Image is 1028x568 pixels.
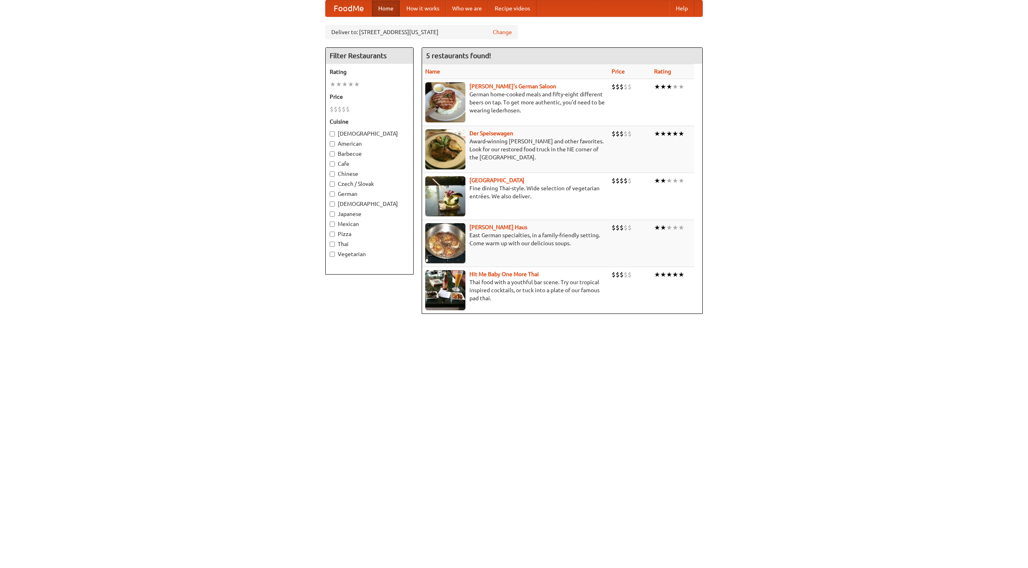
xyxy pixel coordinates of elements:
a: Price [612,68,625,75]
label: Mexican [330,220,409,228]
li: $ [628,82,632,91]
p: Fine dining Thai-style. Wide selection of vegetarian entrées. We also deliver. [425,184,605,200]
li: $ [616,270,620,279]
img: speisewagen.jpg [425,129,465,169]
ng-pluralize: 5 restaurants found! [426,52,491,59]
li: $ [624,82,628,91]
input: Vegetarian [330,252,335,257]
li: $ [620,129,624,138]
a: Recipe videos [488,0,536,16]
li: ★ [348,80,354,89]
li: ★ [678,82,684,91]
li: $ [612,270,616,279]
li: ★ [336,80,342,89]
a: Hit Me Baby One More Thai [469,271,539,277]
li: $ [612,223,616,232]
li: ★ [666,129,672,138]
a: Rating [654,68,671,75]
li: $ [338,105,342,114]
li: ★ [660,223,666,232]
li: $ [616,129,620,138]
li: ★ [654,129,660,138]
a: Der Speisewagen [469,130,513,136]
a: FoodMe [326,0,372,16]
li: $ [612,176,616,185]
li: ★ [678,129,684,138]
li: ★ [654,270,660,279]
li: ★ [666,82,672,91]
label: Vegetarian [330,250,409,258]
p: German home-cooked meals and fifty-eight different beers on tap. To get more authentic, you'd nee... [425,90,605,114]
p: Thai food with a youthful bar scene. Try our tropical inspired cocktails, or tuck into a plate of... [425,278,605,302]
a: Name [425,68,440,75]
a: Change [493,28,512,36]
input: Japanese [330,212,335,217]
li: $ [628,176,632,185]
li: $ [346,105,350,114]
input: Pizza [330,232,335,237]
li: $ [612,82,616,91]
label: Pizza [330,230,409,238]
li: $ [628,270,632,279]
li: $ [620,82,624,91]
li: ★ [330,80,336,89]
img: satay.jpg [425,176,465,216]
a: Help [669,0,694,16]
label: American [330,140,409,148]
input: American [330,141,335,147]
a: [GEOGRAPHIC_DATA] [469,177,524,183]
li: $ [624,129,628,138]
img: kohlhaus.jpg [425,223,465,263]
li: ★ [654,223,660,232]
img: esthers.jpg [425,82,465,122]
label: Cafe [330,160,409,168]
input: German [330,191,335,197]
label: Japanese [330,210,409,218]
li: ★ [672,270,678,279]
li: $ [330,105,334,114]
li: $ [624,176,628,185]
li: $ [620,176,624,185]
li: ★ [672,176,678,185]
input: Mexican [330,222,335,227]
a: [PERSON_NAME]'s German Saloon [469,83,556,90]
li: ★ [660,270,666,279]
input: Barbecue [330,151,335,157]
li: $ [616,176,620,185]
label: [DEMOGRAPHIC_DATA] [330,200,409,208]
li: $ [334,105,338,114]
li: $ [616,223,620,232]
li: ★ [666,270,672,279]
input: Chinese [330,171,335,177]
li: $ [620,270,624,279]
li: ★ [660,176,666,185]
label: [DEMOGRAPHIC_DATA] [330,130,409,138]
p: Award-winning [PERSON_NAME] and other favorites. Look for our restored food truck in the NE corne... [425,137,605,161]
li: $ [624,223,628,232]
li: $ [620,223,624,232]
li: ★ [672,129,678,138]
a: Who we are [446,0,488,16]
a: [PERSON_NAME] Haus [469,224,527,230]
li: ★ [666,223,672,232]
img: babythai.jpg [425,270,465,310]
h5: Cuisine [330,118,409,126]
input: Czech / Slovak [330,181,335,187]
label: Chinese [330,170,409,178]
input: Cafe [330,161,335,167]
label: Czech / Slovak [330,180,409,188]
label: Thai [330,240,409,248]
div: Deliver to: [STREET_ADDRESS][US_STATE] [325,25,518,39]
li: ★ [666,176,672,185]
li: ★ [654,82,660,91]
li: ★ [678,176,684,185]
li: $ [612,129,616,138]
h5: Rating [330,68,409,76]
li: $ [342,105,346,114]
li: $ [628,129,632,138]
input: [DEMOGRAPHIC_DATA] [330,202,335,207]
a: Home [372,0,400,16]
li: ★ [660,129,666,138]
